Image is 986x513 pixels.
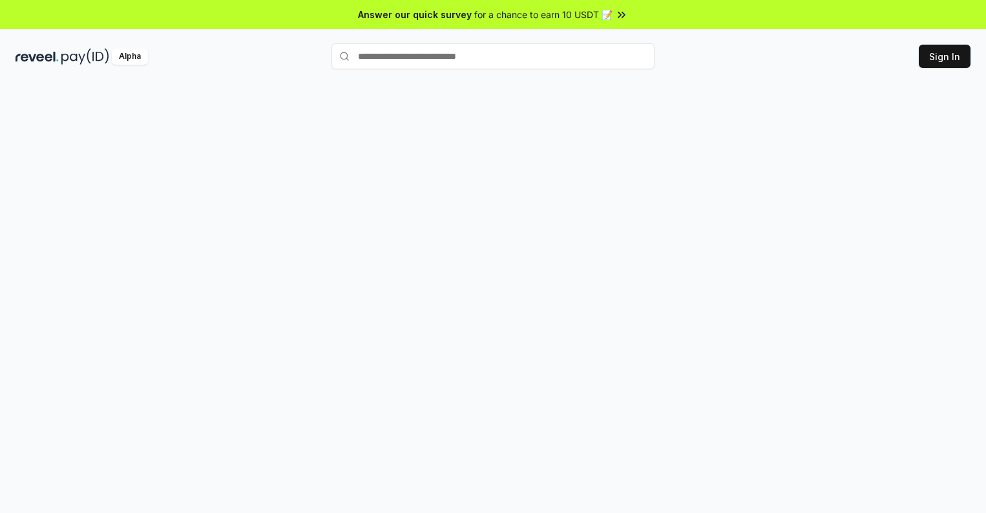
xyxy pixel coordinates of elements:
[16,49,59,65] img: reveel_dark
[474,8,613,21] span: for a chance to earn 10 USDT 📝
[919,45,970,68] button: Sign In
[112,49,148,65] div: Alpha
[61,49,109,65] img: pay_id
[358,8,472,21] span: Answer our quick survey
